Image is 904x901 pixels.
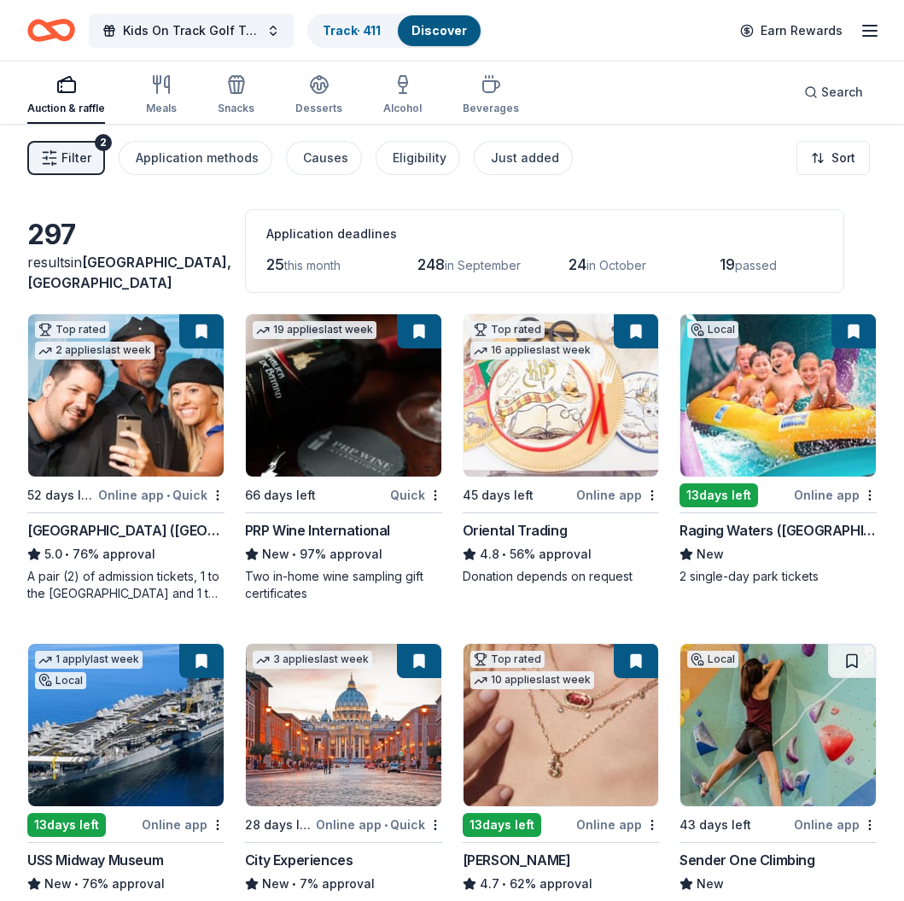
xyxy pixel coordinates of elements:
div: Meals [146,102,177,115]
span: • [74,877,79,891]
button: Just added [474,141,573,175]
span: • [502,877,506,891]
span: • [292,877,296,891]
span: New [262,544,289,565]
img: Image for Kendra Scott [464,644,659,806]
div: 62% approval [463,874,660,894]
div: Alcohol [383,102,422,115]
div: results [27,252,225,293]
div: Quick [390,484,442,506]
div: 76% approval [27,544,225,565]
span: New [697,874,724,894]
a: Discover [411,23,467,38]
div: 45 days left [463,485,534,506]
div: PRP Wine International [245,520,390,541]
button: Sort [796,141,870,175]
span: • [384,818,388,832]
span: in September [445,258,521,272]
span: Filter [61,148,91,168]
div: Raging Waters ([GEOGRAPHIC_DATA]) [679,520,877,541]
button: Alcohol [383,67,422,124]
div: 297 [27,218,225,252]
span: 24 [569,255,586,273]
div: City Experiences [245,850,353,870]
div: Top rated [35,321,109,338]
div: 2 [95,134,112,151]
span: this month [284,258,341,272]
a: Image for Raging Waters (Los Angeles)Local13days leftOnline appRaging Waters ([GEOGRAPHIC_DATA])N... [679,313,877,585]
span: • [65,547,69,561]
span: • [292,547,296,561]
a: Track· 411 [323,23,381,38]
div: Local [687,651,738,668]
div: Snacks [218,102,254,115]
div: Application deadlines [266,224,823,244]
div: Online app Quick [316,814,442,835]
img: Image for City Experiences [246,644,441,806]
div: Auction & raffle [27,102,105,115]
img: Image for Raging Waters (Los Angeles) [680,314,876,477]
div: 52 days left [27,485,95,506]
div: Online app [576,814,659,835]
div: 66 days left [245,485,316,506]
div: Two in-home wine sampling gift certificates [245,568,442,602]
span: passed [735,258,777,272]
img: Image for PRP Wine International [246,314,441,477]
div: A pair (2) of admission tickets, 1 to the [GEOGRAPHIC_DATA] and 1 to the [GEOGRAPHIC_DATA] [27,568,225,602]
img: Image for Sender One Climbing [680,644,876,806]
span: • [166,489,170,502]
button: Eligibility [376,141,460,175]
img: Image for Hollywood Wax Museum (Hollywood) [28,314,224,477]
div: Local [687,321,738,338]
div: Local [35,672,86,689]
span: 4.7 [480,874,499,894]
div: Online app Quick [98,484,225,506]
a: Earn Rewards [730,15,853,46]
div: 56% approval [463,544,660,565]
div: 19 applies last week [253,321,376,339]
div: 13 days left [679,483,758,507]
div: Top rated [470,321,545,338]
span: Kids On Track Golf Tournament 2025 [123,20,260,41]
img: Image for USS Midway Museum [28,644,224,806]
div: Desserts [295,102,342,115]
div: 16 applies last week [470,342,594,360]
div: Oriental Trading [463,520,568,541]
div: Beverages [463,102,519,115]
div: Top rated [470,651,545,668]
span: New [44,874,72,894]
div: [PERSON_NAME] [463,850,571,870]
span: [GEOGRAPHIC_DATA], [GEOGRAPHIC_DATA] [27,254,231,291]
button: Auction & raffle [27,67,105,124]
div: 97% approval [245,544,442,565]
span: Sort [831,148,855,168]
a: Image for PRP Wine International19 applieslast week66 days leftQuickPRP Wine InternationalNew•97%... [245,313,442,602]
div: Donation depends on request [463,568,660,585]
button: Beverages [463,67,519,124]
div: 2 applies last week [35,342,155,360]
a: Home [27,10,75,50]
div: Online app [142,814,225,835]
span: New [262,874,289,894]
div: Sender One Climbing [679,850,814,870]
span: • [502,547,506,561]
div: [GEOGRAPHIC_DATA] ([GEOGRAPHIC_DATA]) [27,520,225,541]
span: 248 [417,255,445,273]
button: Application methods [119,141,272,175]
img: Image for Oriental Trading [464,314,659,477]
button: Kids On Track Golf Tournament 2025 [89,14,294,48]
button: Search [790,75,877,109]
div: 7% approval [245,874,442,894]
div: Eligibility [393,148,446,168]
span: 19 [720,255,735,273]
div: 1 apply last week [35,651,143,669]
span: 25 [266,255,284,273]
span: in October [586,258,646,272]
button: Track· 411Discover [307,14,482,48]
span: in [27,254,231,291]
div: USS Midway Museum [27,850,163,870]
a: Image for Hollywood Wax Museum (Hollywood)Top rated2 applieslast week52 days leftOnline app•Quick... [27,313,225,602]
div: Application methods [136,148,259,168]
span: New [697,544,724,565]
div: 10 applies last week [470,671,594,689]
